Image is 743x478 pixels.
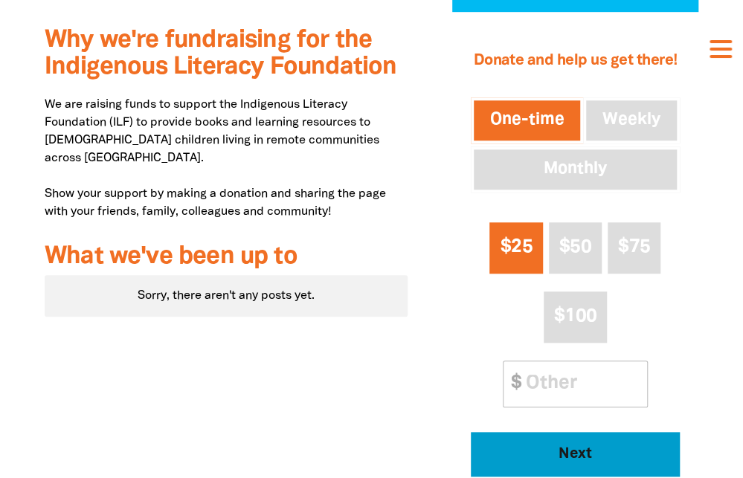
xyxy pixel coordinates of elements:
[554,308,596,325] span: $100
[471,432,680,477] button: Pay with Credit Card
[45,29,396,78] span: Why we're fundraising for the Indigenous Literacy Foundation
[471,146,680,193] button: Monthly
[504,361,521,407] span: $
[471,97,584,143] button: One-time
[583,97,680,143] button: Weekly
[489,222,542,274] button: $25
[45,275,408,317] div: Sorry, there aren't any posts yet.
[471,33,680,88] h2: Donate and help us get there!
[501,239,533,256] span: $25
[549,222,602,274] button: $50
[618,239,650,256] span: $75
[491,447,659,462] span: Next
[45,96,408,221] p: We are raising funds to support the Indigenous Literacy Foundation (ILF) to provide books and lea...
[515,361,647,407] input: Other
[559,239,591,256] span: $50
[608,222,660,274] button: $75
[544,291,608,343] button: $100
[45,275,408,317] div: Paginated content
[45,243,408,270] h3: What we've been up to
